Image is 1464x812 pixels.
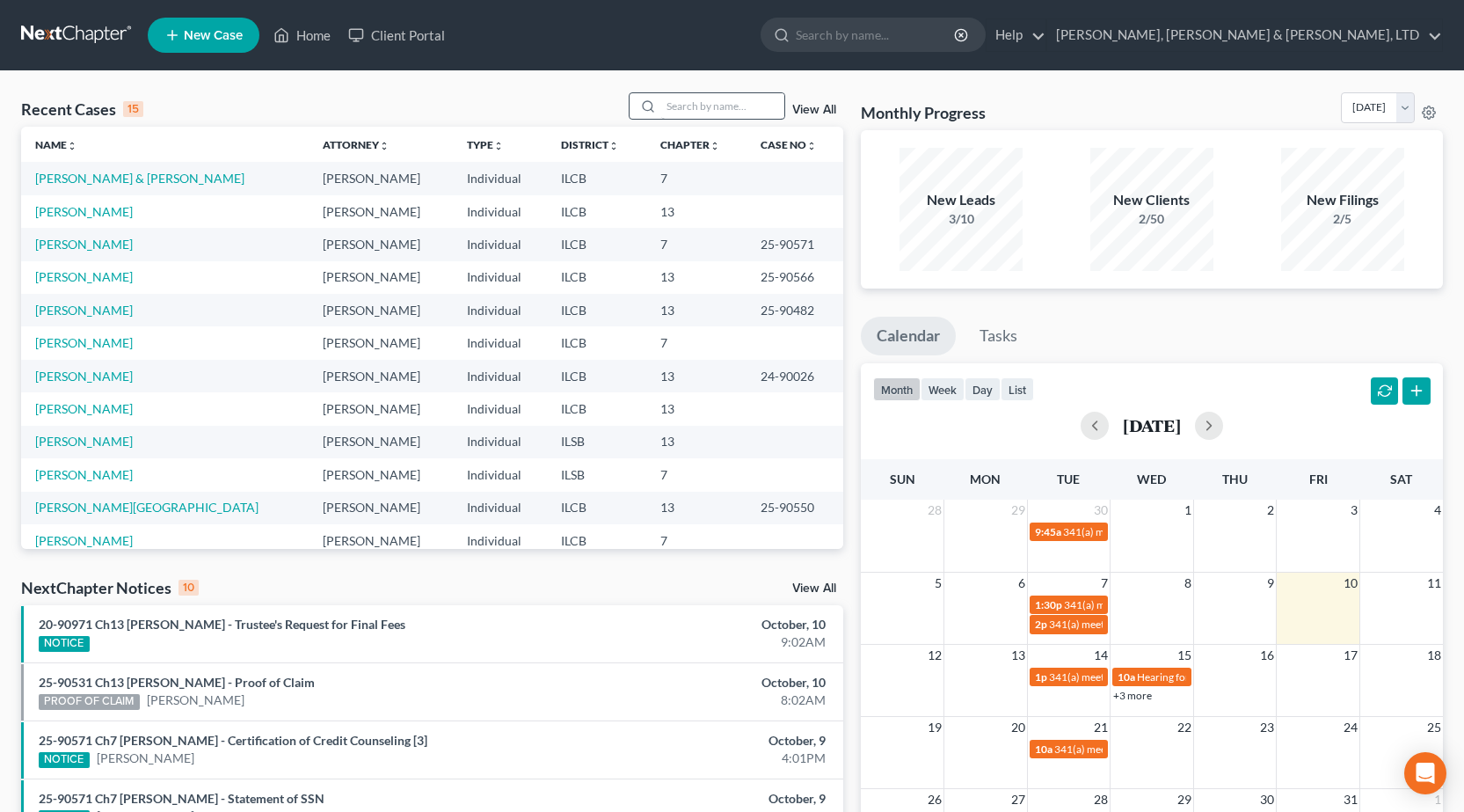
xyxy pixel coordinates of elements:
span: 341(a) meeting for [PERSON_NAME] [1054,743,1224,756]
i: unfold_more [379,141,390,151]
span: 341(a) meeting for [PERSON_NAME] [1049,618,1219,631]
h3: Monthly Progress [861,102,986,123]
td: Individual [453,524,548,557]
span: 4 [1432,500,1443,521]
div: Open Intercom Messenger [1404,752,1446,794]
a: [PERSON_NAME] [35,303,133,318]
span: 30 [1258,789,1276,810]
span: 21 [1092,717,1110,738]
td: ILCB [547,524,645,557]
td: ILCB [547,195,645,228]
td: Individual [453,162,548,194]
span: 10a [1035,743,1052,756]
div: 2/5 [1281,210,1404,228]
a: [PERSON_NAME] [35,369,133,384]
td: [PERSON_NAME] [309,360,453,392]
a: [PERSON_NAME], [PERSON_NAME] & [PERSON_NAME], LTD [1047,19,1442,51]
td: [PERSON_NAME] [309,426,453,458]
td: Individual [453,294,548,326]
div: New Filings [1281,190,1404,210]
button: month [873,377,921,401]
div: October, 10 [575,674,826,691]
a: Case Nounfold_more [761,138,817,151]
a: Home [265,19,339,51]
span: New Case [184,29,243,42]
td: Individual [453,458,548,491]
a: [PERSON_NAME] [35,434,133,449]
span: 2p [1035,618,1047,631]
div: Recent Cases [21,99,143,120]
h2: [DATE] [1123,416,1181,435]
span: 3 [1349,500,1359,521]
td: Individual [453,426,548,458]
span: 11 [1425,573,1443,594]
span: 6 [1016,573,1027,594]
a: Typeunfold_more [467,138,504,151]
td: 7 [646,162,747,194]
span: 31 [1342,789,1359,810]
span: Sat [1390,472,1412,486]
i: unfold_more [608,141,619,151]
a: Attorneyunfold_more [323,138,390,151]
span: 15 [1176,645,1193,666]
span: 24 [1342,717,1359,738]
span: 341(a) meeting for [PERSON_NAME] & [PERSON_NAME] [1049,670,1312,684]
td: ILSB [547,426,645,458]
a: View All [792,104,836,116]
span: 28 [1092,789,1110,810]
a: [PERSON_NAME] [35,237,133,252]
a: Help [987,19,1045,51]
td: [PERSON_NAME] [309,228,453,260]
a: [PERSON_NAME] [35,467,133,482]
td: 25-90482 [747,294,843,326]
span: 30 [1092,500,1110,521]
a: View All [792,582,836,595]
div: October, 9 [575,732,826,750]
td: [PERSON_NAME] [309,261,453,294]
span: 25 [1425,717,1443,738]
td: Individual [453,392,548,425]
div: New Leads [900,190,1023,210]
a: Districtunfold_more [561,138,619,151]
div: 2/50 [1090,210,1213,228]
td: 7 [646,524,747,557]
a: [PERSON_NAME] [35,269,133,284]
td: [PERSON_NAME] [309,294,453,326]
span: 28 [926,500,943,521]
a: 25-90571 Ch7 [PERSON_NAME] - Statement of SSN [39,791,324,806]
span: Wed [1137,472,1166,486]
a: Calendar [861,317,956,355]
td: 13 [646,294,747,326]
span: 26 [926,789,943,810]
i: unfold_more [710,141,720,151]
a: Chapterunfold_more [660,138,720,151]
td: ILCB [547,162,645,194]
span: 12 [926,645,943,666]
span: 8 [1183,573,1193,594]
a: 25-90571 Ch7 [PERSON_NAME] - Certification of Credit Counseling [3] [39,733,427,748]
div: 15 [123,101,143,117]
div: PROOF OF CLAIM [39,694,140,710]
td: 13 [646,492,747,524]
td: [PERSON_NAME] [309,492,453,524]
td: ILCB [547,492,645,524]
div: 4:01PM [575,750,826,767]
td: [PERSON_NAME] [309,326,453,359]
a: [PERSON_NAME] [147,691,244,709]
a: [PERSON_NAME] [35,401,133,416]
td: 13 [646,426,747,458]
td: 7 [646,326,747,359]
td: [PERSON_NAME] [309,524,453,557]
td: 24-90026 [747,360,843,392]
div: NOTICE [39,752,90,768]
a: 20-90971 Ch13 [PERSON_NAME] - Trustee's Request for Final Fees [39,617,405,632]
a: +3 more [1113,689,1152,702]
span: 19 [926,717,943,738]
td: 13 [646,261,747,294]
div: October, 10 [575,616,826,633]
td: Individual [453,195,548,228]
td: [PERSON_NAME] [309,392,453,425]
td: Individual [453,492,548,524]
td: [PERSON_NAME] [309,162,453,194]
span: 18 [1425,645,1443,666]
